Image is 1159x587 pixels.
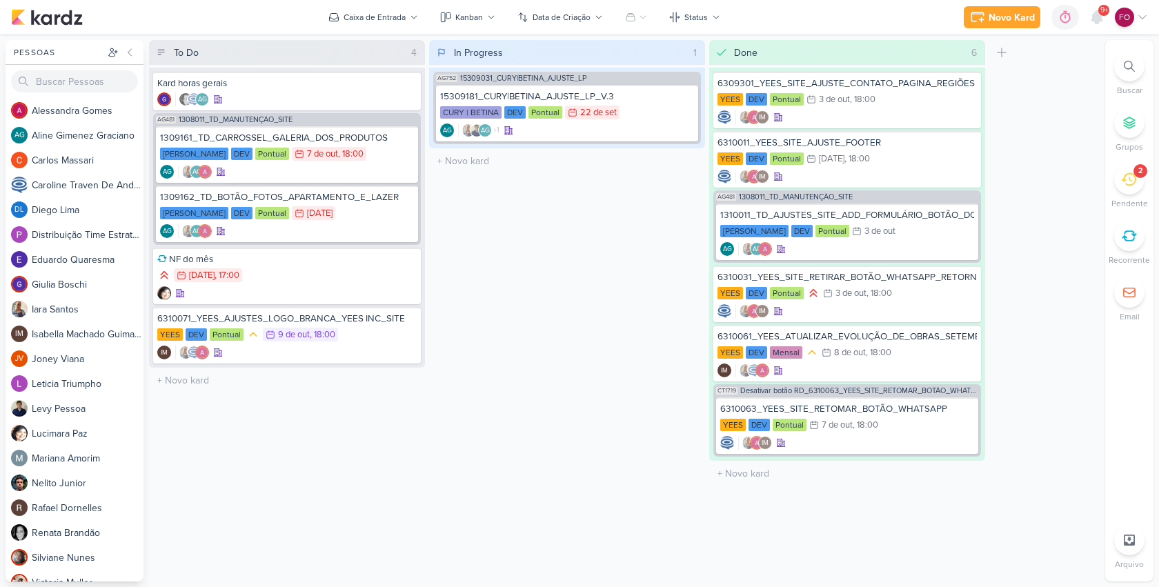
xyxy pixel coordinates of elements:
img: Iara Santos [181,165,195,179]
img: Alessandra Gomes [747,304,761,318]
div: DEV [231,148,252,160]
div: D i s t r i b u i ç ã o T i m e E s t r a t é g i c o [32,228,143,242]
div: DEV [504,106,526,119]
div: Colaboradores: Iara Santos, Alessandra Gomes, Isabella Machado Guimarães [735,304,769,318]
p: Grupos [1116,141,1143,153]
img: Iara Santos [742,436,755,450]
div: Fabio Oliveira [1115,8,1134,27]
div: Diego Lima [11,201,28,218]
span: 1308011_TD_MANUTENÇÃO_SITE [739,193,853,201]
img: Levy Pessoa [470,123,484,137]
div: Isabella Machado Guimarães [717,364,731,377]
p: Arquivo [1115,558,1144,570]
div: E d u a r d o Q u a r e s m a [32,252,143,267]
div: Pontual [210,328,244,341]
div: Colaboradores: Iara Santos, Levy Pessoa, Aline Gimenez Graciano, Alessandra Gomes [458,123,499,137]
img: Iara Santos [462,123,475,137]
div: 15309181_CURY|BETINA_AJUSTE_LP_V.3 [440,90,694,103]
div: 6309301_YEES_SITE_AJUSTE_CONTATO_PAGINA_REGIÕES [717,77,977,90]
div: Colaboradores: Iara Santos, Alessandra Gomes, Isabella Machado Guimarães [738,436,772,450]
div: 8 de out [834,348,866,357]
div: 7 de out [822,421,853,430]
img: kardz.app [11,9,83,26]
div: , 18:00 [866,289,892,298]
span: 9+ [1100,5,1108,16]
img: Alessandra Gomes [747,110,761,124]
div: CURY | BETINA [440,106,502,119]
p: AG [443,128,452,135]
div: 1309161_TD_CARROSSEL_GALERIA_DOS_PRODUTOS [160,132,414,144]
div: C a r l o s M a s s a r i [32,153,143,168]
p: AG [481,128,490,135]
div: , 17:00 [215,271,239,280]
div: Pontual [770,287,804,299]
div: Pessoas [11,46,105,59]
div: Criador(a): Caroline Traven De Andrade [717,110,731,124]
p: Recorrente [1109,254,1150,266]
div: 1309162_TD_BOTÃO_FOTOS_APARTAMENTO_E_LAZER [160,191,414,203]
div: , 18:00 [310,330,335,339]
div: Aline Gimenez Graciano [160,165,174,179]
img: Caroline Traven De Andrade [720,436,734,450]
p: Pendente [1111,197,1148,210]
div: 22 de set [580,108,617,117]
div: R a f a e l D o r n e l l e s [32,501,143,515]
div: N e l i t o J u n i o r [32,476,143,490]
div: Aline Gimenez Graciano [195,92,209,106]
div: Criador(a): Aline Gimenez Graciano [160,224,174,238]
div: L u c i m a r a P a z [32,426,143,441]
img: Iara Santos [739,170,753,183]
input: + Novo kard [432,151,702,171]
div: Pontual [255,148,289,160]
span: AG481 [156,116,176,123]
div: Aline Gimenez Graciano [440,123,454,137]
img: Caroline Traven De Andrade [717,110,731,124]
p: IM [759,174,766,181]
img: Caroline Traven De Andrade [187,346,201,359]
div: Aline Gimenez Graciano [720,242,734,256]
div: Colaboradores: Iara Santos, Aline Gimenez Graciano, Alessandra Gomes [178,224,212,238]
span: Desativar botão RD_6310063_YEES_SITE_RETOMAR_BOTÃO_WHATSAPP [740,387,978,395]
div: Isabella Machado Guimarães [755,170,769,183]
img: Alessandra Gomes [758,242,772,256]
img: Lucimara Paz [11,425,28,441]
div: DEV [746,287,767,299]
div: Criador(a): Isabella Machado Guimarães [157,346,171,359]
input: Buscar Pessoas [11,70,138,92]
img: Iara Santos [181,224,195,238]
div: DEV [186,328,207,341]
div: YEES [157,328,183,341]
div: 4 [406,46,422,60]
img: Alessandra Gomes [11,102,28,119]
div: Isabella Machado Guimarães [11,326,28,342]
img: Iara Santos [739,364,753,377]
img: Iara Santos [179,346,192,359]
span: +1 [492,125,499,136]
div: 6310031_YEES_SITE_RETIRAR_BOTÃO_WHATSAPP_RETORNAR_BOTÃO_RD [717,271,977,283]
div: Aline Gimenez Graciano [750,242,764,256]
div: 1310011_TD_AJUSTES_SITE_ADD_FORMULÁRIO_BOTÃO_DOWNLOAD_V2 [720,209,974,221]
div: R e n a t a B r a n d ã o [32,526,143,540]
img: Iara Santos [11,301,28,317]
div: YEES [717,152,743,165]
div: NF do mês [157,253,417,266]
div: Criador(a): Aline Gimenez Graciano [720,242,734,256]
img: Alessandra Gomes [750,436,764,450]
span: AG481 [716,193,736,201]
div: I s a b e l l a M a c h a d o G u i m a r ã e s [32,327,143,341]
p: IM [759,115,766,121]
p: AG [198,97,207,103]
div: [PERSON_NAME] [720,225,789,237]
div: L e t i c i a T r i u m p h o [32,377,143,391]
div: Prioridade Alta [806,286,820,300]
span: 15309031_CURY|BETINA_AJUSTE_LP [460,74,586,82]
div: [DATE] [307,209,333,218]
div: DEV [746,93,767,106]
div: Colaboradores: Iara Santos, Alessandra Gomes, Isabella Machado Guimarães [735,110,769,124]
input: + Novo kard [712,464,982,484]
img: Renata Brandão [11,524,28,541]
div: Aline Gimenez Graciano [190,224,204,238]
div: 1 [688,46,702,60]
div: [DATE] [189,271,215,280]
img: Alessandra Gomes [198,224,212,238]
